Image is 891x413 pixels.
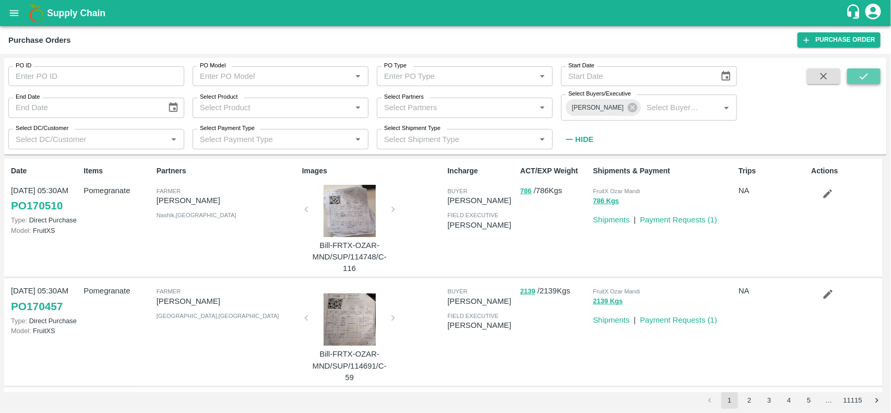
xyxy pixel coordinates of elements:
[196,69,348,83] input: Enter PO Model
[167,133,181,146] button: Open
[351,101,365,114] button: Open
[566,102,630,113] span: [PERSON_NAME]
[781,392,798,409] button: Go to page 4
[640,216,717,224] a: Payment Requests (1)
[157,212,236,218] span: Nashik , [GEOGRAPHIC_DATA]
[864,2,883,24] div: account of current user
[11,285,79,297] p: [DATE] 05:30AM
[11,226,79,235] p: FruitXS
[520,286,536,298] button: 2139
[196,101,348,114] input: Select Product
[812,166,880,176] p: Actions
[801,392,817,409] button: Go to page 5
[536,101,549,114] button: Open
[447,188,467,194] span: buyer
[566,99,641,116] div: [PERSON_NAME]
[311,240,389,275] p: Bill-FRTX-OZAR-MND/SUP/114748/C-116
[821,396,837,406] div: …
[720,101,733,114] button: Open
[11,297,63,316] a: PO170457
[593,296,623,308] button: 2139 Kgs
[840,392,865,409] button: Go to page 11115
[575,135,593,144] strong: Hide
[157,296,298,307] p: [PERSON_NAME]
[16,62,31,70] label: PO ID
[380,69,532,83] input: Enter PO Type
[351,69,365,83] button: Open
[302,166,444,176] p: Images
[196,132,335,146] input: Select Payment Type
[11,215,79,225] p: Direct Purchase
[629,310,636,326] div: |
[311,348,389,383] p: Bill-FRTX-OZAR-MND/SUP/114691/C-59
[84,166,152,176] p: Items
[8,98,159,117] input: End Date
[11,227,31,234] span: Model:
[561,131,597,148] button: Hide
[520,285,589,297] p: / 2139 Kgs
[11,316,79,326] p: Direct Purchase
[447,219,516,231] p: [PERSON_NAME]
[593,316,629,324] a: Shipments
[157,188,181,194] span: Farmer
[447,296,516,307] p: [PERSON_NAME]
[629,210,636,226] div: |
[739,185,807,196] p: NA
[8,66,184,86] input: Enter PO ID
[593,195,619,207] button: 786 Kgs
[11,132,164,146] input: Select DC/Customer
[16,93,40,101] label: End Date
[568,90,631,98] label: Select Buyers/Executive
[761,392,778,409] button: Go to page 3
[11,166,79,176] p: Date
[643,101,703,114] input: Select Buyers/Executive
[11,216,27,224] span: Type:
[520,166,589,176] p: ACT/EXP Weight
[200,124,255,133] label: Select Payment Type
[11,327,31,335] span: Model:
[11,185,79,196] p: [DATE] 05:30AM
[47,6,846,20] a: Supply Chain
[593,166,734,176] p: Shipments & Payment
[163,98,183,117] button: Choose date
[520,185,589,197] p: / 786 Kgs
[593,216,629,224] a: Shipments
[739,166,807,176] p: Trips
[447,288,467,294] span: buyer
[568,62,595,70] label: Start Date
[447,320,516,331] p: [PERSON_NAME]
[700,392,887,409] nav: pagination navigation
[157,195,298,206] p: [PERSON_NAME]
[380,132,519,146] input: Select Shipment Type
[716,66,736,86] button: Choose date
[593,188,640,194] span: FruitX Ozar Mandi
[536,69,549,83] button: Open
[593,288,640,294] span: FruitX Ozar Mandi
[380,101,532,114] input: Select Partners
[447,195,516,206] p: [PERSON_NAME]
[26,3,47,23] img: logo
[447,313,498,319] span: field executive
[11,326,79,336] p: FruitXS
[869,392,885,409] button: Go to next page
[157,288,181,294] span: Farmer
[447,166,516,176] p: Incharge
[200,93,237,101] label: Select Product
[721,392,738,409] button: page 1
[47,8,105,18] b: Supply Chain
[84,285,152,297] p: Pomegranate
[16,124,68,133] label: Select DC/Customer
[2,1,26,25] button: open drawer
[157,166,298,176] p: Partners
[384,62,407,70] label: PO Type
[846,4,864,22] div: customer-support
[739,285,807,297] p: NA
[561,66,712,86] input: Start Date
[741,392,758,409] button: Go to page 2
[157,313,279,319] span: [GEOGRAPHIC_DATA] , [GEOGRAPHIC_DATA]
[11,196,63,215] a: PO170510
[200,62,226,70] label: PO Model
[798,32,881,48] a: Purchase Order
[447,212,498,218] span: field executive
[351,133,365,146] button: Open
